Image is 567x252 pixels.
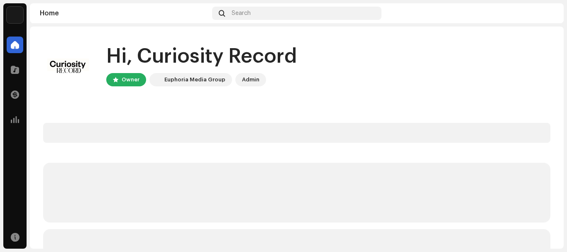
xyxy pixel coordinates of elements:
img: 80daa221-f2c0-4df1-a529-9d7e70fbf4ae [43,40,93,90]
div: Owner [122,75,139,85]
div: Hi, Curiosity Record [106,43,297,70]
span: Search [232,10,251,17]
div: Home [40,10,209,17]
img: de0d2825-999c-4937-b35a-9adca56ee094 [151,75,161,85]
img: de0d2825-999c-4937-b35a-9adca56ee094 [7,7,23,23]
img: 80daa221-f2c0-4df1-a529-9d7e70fbf4ae [540,7,554,20]
div: Admin [242,75,259,85]
div: Euphoria Media Group [164,75,225,85]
